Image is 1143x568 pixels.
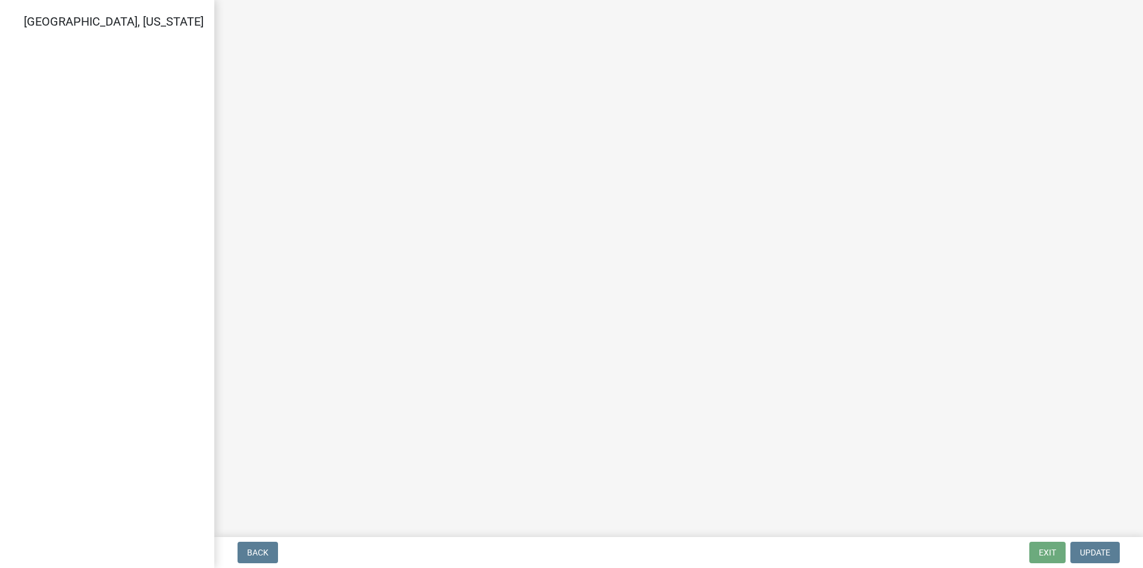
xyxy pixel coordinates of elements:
[1080,548,1110,557] span: Update
[1029,542,1066,563] button: Exit
[24,14,204,29] span: [GEOGRAPHIC_DATA], [US_STATE]
[238,542,278,563] button: Back
[247,548,268,557] span: Back
[1070,542,1120,563] button: Update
